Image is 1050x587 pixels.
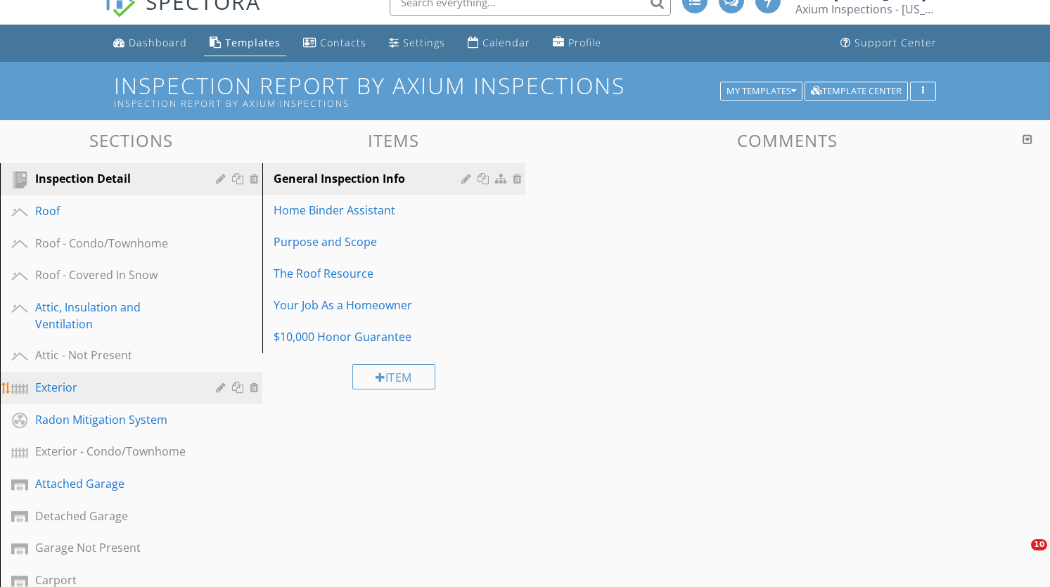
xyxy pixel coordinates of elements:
[274,202,465,219] div: Home Binder Assistant
[534,131,1042,150] h3: Comments
[811,86,902,96] div: Template Center
[297,30,372,56] a: Contacts
[204,30,286,56] a: Templates
[274,265,465,282] div: The Roof Resource
[35,266,196,283] div: Roof - Covered In Snow
[35,235,196,252] div: Roof - Condo/Townhome
[462,30,536,56] a: Calendar
[35,379,196,396] div: Exterior
[35,347,196,363] div: Attic - Not Present
[274,328,465,345] div: $10,000 Honor Guarantee
[114,98,725,109] div: Inspection Report by Axium Inspections
[352,364,435,389] div: Item
[114,73,936,109] h1: Inspection Report by Axium Inspections
[320,36,366,49] div: Contacts
[35,508,196,524] div: Detached Garage
[805,84,908,96] a: Template Center
[482,36,530,49] div: Calendar
[726,86,796,96] div: My Templates
[1002,539,1036,573] iframe: Intercom live chat
[720,82,802,101] button: My Templates
[35,475,196,492] div: Attached Garage
[35,411,196,428] div: Radon Mitigation System
[835,30,942,56] a: Support Center
[795,2,936,16] div: Axium Inspections - Colorado
[35,299,196,333] div: Attic, Insulation and Ventilation
[225,36,281,49] div: Templates
[35,170,196,187] div: Inspection Detail
[35,539,196,556] div: Garage Not Present
[274,233,465,250] div: Purpose and Scope
[854,36,937,49] div: Support Center
[35,443,196,460] div: Exterior - Condo/Townhome
[108,30,193,56] a: Dashboard
[1031,539,1047,550] span: 10
[383,30,451,56] a: Settings
[129,36,187,49] div: Dashboard
[403,36,445,49] div: Settings
[35,202,196,219] div: Roof
[805,82,908,101] button: Template Center
[262,131,525,150] h3: Items
[568,36,601,49] div: Profile
[274,297,465,314] div: Your Job As a Homeowner
[274,170,465,187] div: General Inspection Info
[547,30,607,56] a: Profile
